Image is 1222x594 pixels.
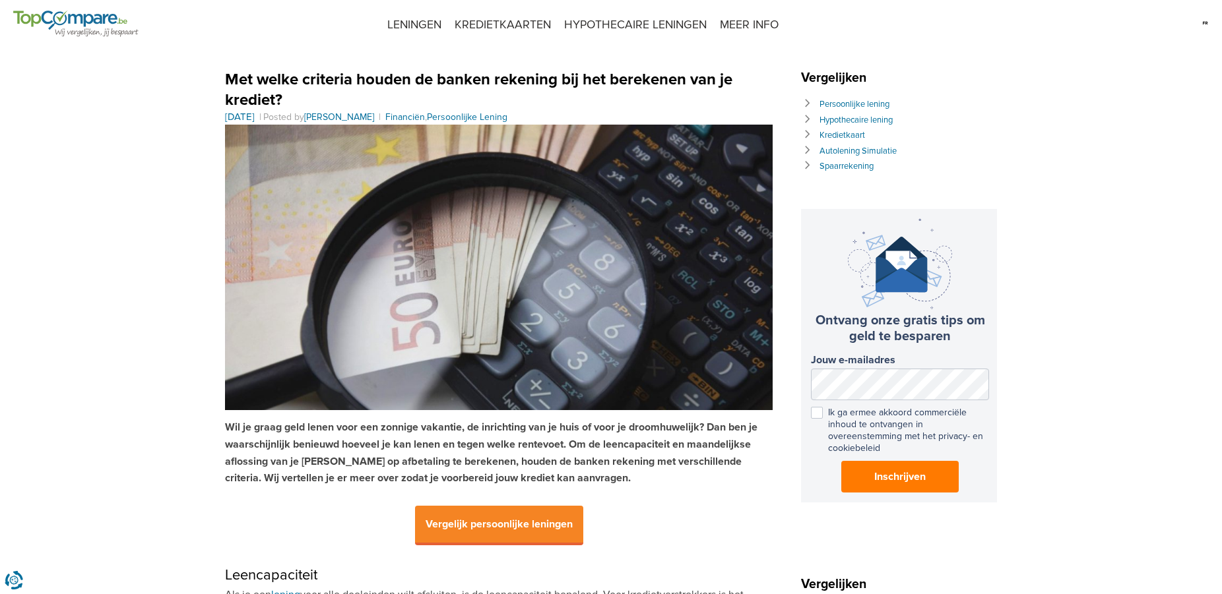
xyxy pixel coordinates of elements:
[811,312,989,344] h3: Ontvang onze gratis tips om geld te besparen
[820,115,893,125] a: Hypothecaire lening
[225,125,773,411] img: Persoonlijke lening berekenen
[801,70,873,86] span: Vergelijken
[225,564,773,587] h2: Leencapaciteit
[820,146,897,156] a: Autolening Simulatie
[841,461,959,492] button: Inschrijven
[415,519,583,530] a: Vergelijk persoonlijke leningen
[874,469,926,485] span: Inschrijven
[811,407,989,455] label: Ik ga ermee akkoord commerciële inhoud te ontvangen in overeenstemming met het privacy- en cookie...
[225,69,773,110] h1: Met welke criteria houden de banken rekening bij het berekenen van je krediet?
[801,576,873,592] span: Vergelijken
[820,130,865,140] a: Kredietkaart
[811,354,989,367] label: Jouw e-mailadres
[304,111,374,123] a: [PERSON_NAME]
[263,111,377,123] span: Posted by
[225,111,255,123] a: [DATE]
[848,219,952,309] img: newsletter
[415,506,583,545] span: Vergelijk persoonlijke leningen
[385,111,425,123] a: Financiën
[820,99,889,109] a: Persoonlijke lening
[225,69,773,125] header: ,
[1202,13,1209,33] img: fr.svg
[257,111,263,123] span: |
[820,161,874,171] a: Spaarrekening
[377,111,383,123] span: |
[225,421,757,485] strong: Wil je graag geld lenen voor een zonnige vakantie, de inrichting van je huis of voor je droomhuwe...
[427,111,507,123] a: Persoonlijke Lening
